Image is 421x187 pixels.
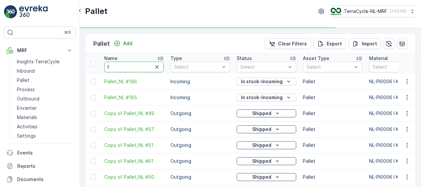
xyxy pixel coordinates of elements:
[104,142,164,149] a: Copy of Pallet_NL #51
[237,157,296,165] button: Shipped
[170,158,230,164] p: Outgoing
[37,142,43,147] span: 30
[17,150,73,156] p: Events
[170,94,230,101] p: Incoming
[303,142,362,149] p: Pallet
[6,153,35,158] span: Asset Type :
[303,55,329,62] p: Asset Type
[104,78,164,85] a: Pallet_NL #186
[170,126,230,133] p: Outgoing
[104,94,164,101] span: Pallet_NL #185
[17,68,35,74] p: Inbound
[252,126,271,133] p: Shipped
[93,39,110,48] p: Pallet
[6,163,28,169] span: Material :
[17,114,37,121] p: Materials
[369,55,388,62] p: Material
[303,174,362,180] p: Pallet
[170,174,230,180] p: Outgoing
[170,78,230,85] p: Incoming
[14,113,75,122] a: Materials
[17,86,35,93] p: Process
[85,6,108,17] p: Pallet
[6,142,37,147] span: Tare Weight :
[237,55,252,62] p: Status
[91,158,96,164] div: Toggle Row Selected
[170,110,230,117] p: Outgoing
[241,78,283,85] p: In stock-Incoming
[19,5,48,19] img: logo_light-DOdMpM7g.png
[17,77,29,84] p: Pallet
[170,142,230,149] p: Outgoing
[237,173,296,181] button: Shipped
[14,103,75,113] a: Envanter
[111,39,135,47] button: Add
[104,158,164,164] a: Copy of Pallet_NL #61
[344,8,387,15] p: TerraCycle-NL-MRF
[349,38,381,49] button: Import
[4,159,75,173] a: Reports
[4,146,75,159] a: Events
[14,85,75,94] a: Process
[22,109,87,114] span: FD404 Dental PPE [DATE] #1
[174,64,220,70] p: Select
[17,58,60,65] p: Insights TerraCycle
[172,6,248,14] p: FD404 Dental PPE [DATE] #1
[6,120,39,125] span: Total Weight :
[17,105,37,111] p: Envanter
[17,123,37,130] p: Activities
[252,158,271,164] p: Shipped
[4,5,17,19] img: logo
[237,109,296,117] button: Shipped
[35,131,43,136] span: 395
[265,38,311,49] button: Clear Filters
[240,64,286,70] p: Select
[252,142,271,149] p: Shipped
[327,40,342,47] p: Export
[104,126,164,133] a: Copy of Pallet_NL #57
[241,94,283,101] p: In stock-Incoming
[331,8,341,15] img: TC_v739CUj.png
[303,110,362,117] p: Pallet
[14,94,75,103] a: Outbound
[104,110,164,117] a: Copy of Pallet_NL #49
[237,78,296,86] button: In stock-Incoming
[4,173,75,186] a: Documents
[278,40,307,47] p: Clear Filters
[91,143,96,148] div: Toggle Row Selected
[390,9,406,14] p: ( +02:00 )
[91,79,96,84] div: Toggle Row Selected
[237,125,296,133] button: Shipped
[17,47,62,54] p: MRF
[14,57,75,66] a: Insights TerraCycle
[237,93,296,101] button: In stock-Incoming
[252,174,271,180] p: Shipped
[4,44,75,57] button: MRF
[64,30,71,35] p: ⌘B
[303,126,362,133] p: Pallet
[35,153,48,158] span: Pallet
[91,127,96,132] div: Toggle Row Selected
[104,62,164,72] input: Search
[303,78,362,85] p: Pallet
[331,5,416,17] button: TerraCycle-NL-MRF(+02:00)
[362,40,377,47] p: Import
[237,141,296,149] button: Shipped
[28,163,67,169] span: NL-PI0022 I PBM
[373,64,420,70] p: Select
[14,131,75,141] a: Settings
[252,110,271,117] p: Shipped
[104,174,164,180] a: Copy of Pallet_NL #50
[39,120,48,125] span: 425
[14,122,75,131] a: Activities
[17,176,73,183] p: Documents
[170,55,182,62] p: Type
[303,94,362,101] p: Pallet
[91,95,96,100] div: Toggle Row Selected
[91,111,96,116] div: Toggle Row Selected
